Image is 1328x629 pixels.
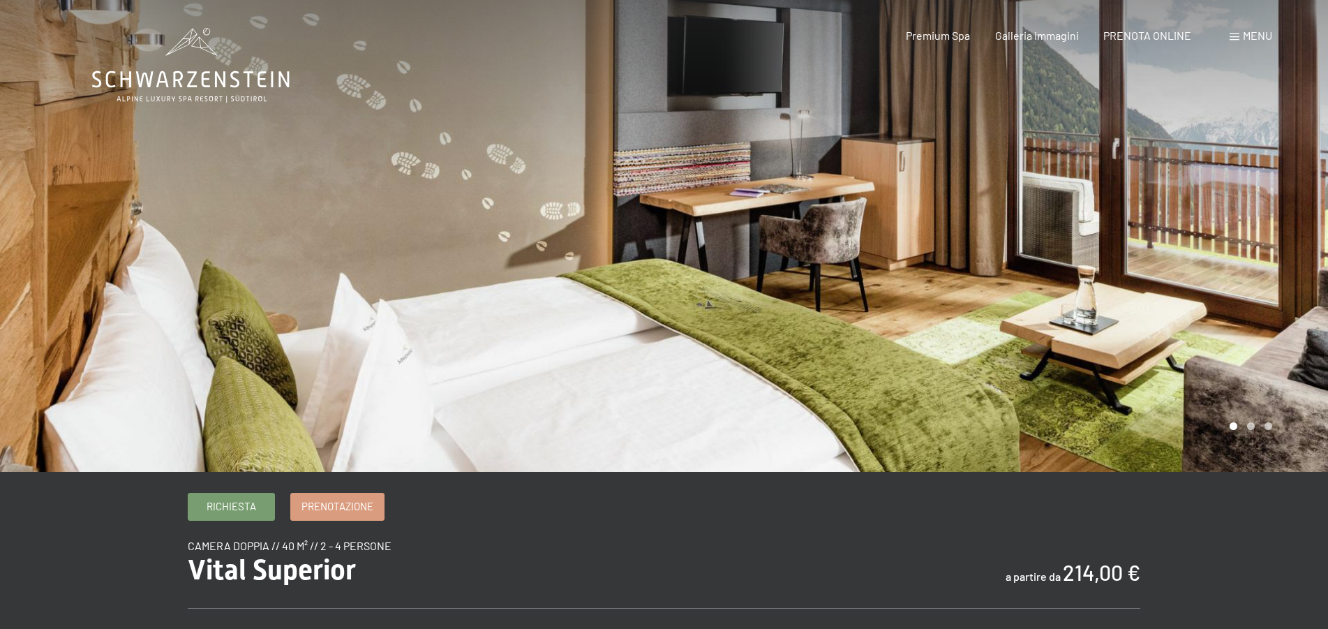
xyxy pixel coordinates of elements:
a: Galleria immagini [995,29,1079,42]
span: Prenotazione [301,499,373,514]
a: Prenotazione [291,494,384,520]
a: Premium Spa [906,29,970,42]
b: 214,00 € [1063,560,1140,585]
span: Richiesta [207,499,256,514]
a: Richiesta [188,494,274,520]
span: a partire da [1006,570,1061,583]
span: camera doppia // 40 m² // 2 - 4 persone [188,539,391,552]
span: Menu [1243,29,1272,42]
a: PRENOTA ONLINE [1103,29,1191,42]
span: Vital Superior [188,554,356,586]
